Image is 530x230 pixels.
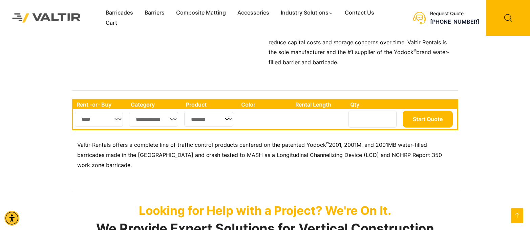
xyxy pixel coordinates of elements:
[73,100,127,109] th: Rent -or- Buy
[100,18,123,28] a: Cart
[292,100,347,109] th: Rental Length
[129,112,178,127] select: Single select
[430,18,479,25] a: call (888) 496-3625
[77,141,442,168] span: 2001, 2001M, and 2001MB water-filled barricades made in the [GEOGRAPHIC_DATA] and crash tested to...
[183,100,238,109] th: Product
[72,203,458,217] p: Looking for Help with a Project? We're On It.
[5,6,88,30] img: Valtir Rentals
[4,211,19,226] div: Accessibility Menu
[184,112,233,127] select: Single select
[326,141,329,146] sup: ®
[347,100,401,109] th: Qty
[232,8,275,18] a: Accessories
[170,8,232,18] a: Composite Matting
[100,8,139,18] a: Barricades
[348,111,397,128] input: Number
[77,141,326,148] span: Valtir Rentals offers a complete line of traffic control products centered on the patented Yodock
[414,48,416,53] sup: ®
[275,8,339,18] a: Industry Solutions
[139,8,170,18] a: Barriers
[403,111,453,128] button: Start Quote
[127,100,183,109] th: Category
[511,208,523,223] a: Open this option
[75,112,123,127] select: Single select
[238,100,292,109] th: Color
[430,11,479,17] div: Request Quote
[339,8,380,18] a: Contact Us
